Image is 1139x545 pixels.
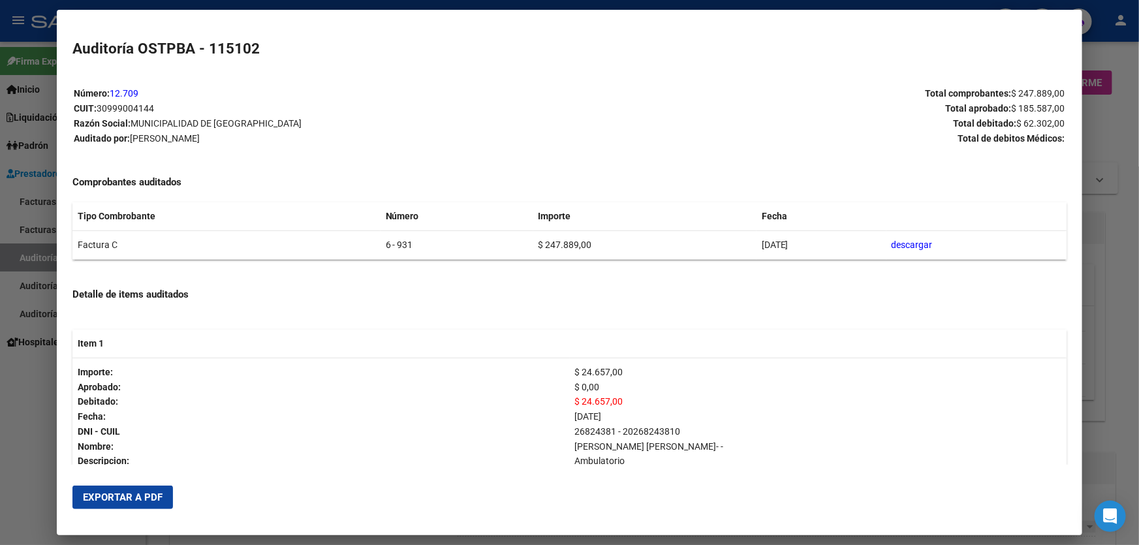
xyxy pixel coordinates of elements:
[533,202,757,230] th: Importe
[83,491,163,503] span: Exportar a PDF
[74,101,569,116] p: CUIT:
[110,88,138,99] a: 12.709
[1012,88,1065,99] span: $ 247.889,00
[570,101,1065,116] p: Total aprobado:
[757,231,886,260] td: [DATE]
[72,287,1067,302] h4: Detalle de items auditados
[130,133,200,144] span: [PERSON_NAME]
[97,103,154,114] span: 30999004144
[575,396,623,407] span: $ 24.657,00
[74,116,569,131] p: Razón Social:
[1017,118,1065,129] span: $ 62.302,00
[72,202,380,230] th: Tipo Combrobante
[78,394,564,409] p: Debitado:
[381,202,533,230] th: Número
[1012,103,1065,114] span: $ 185.587,00
[757,202,886,230] th: Fecha
[78,424,564,454] p: DNI - CUIL Nombre:
[575,409,1061,424] p: [DATE]
[575,380,1061,395] p: $ 0,00
[892,240,933,250] a: descargar
[78,338,104,349] strong: Item 1
[78,409,564,424] p: Fecha:
[575,454,1061,469] p: Ambulatorio
[72,231,380,260] td: Factura C
[78,454,564,469] p: Descripcion:
[1095,501,1126,532] div: Open Intercom Messenger
[533,231,757,260] td: $ 247.889,00
[78,365,564,380] p: Importe:
[381,231,533,260] td: 6 - 931
[72,38,1067,60] h2: Auditoría OSTPBA - 115102
[74,131,569,146] p: Auditado por:
[72,486,173,509] button: Exportar a PDF
[74,86,569,101] p: Número:
[575,365,1061,380] p: $ 24.657,00
[570,131,1065,146] p: Total de debitos Médicos:
[131,118,302,129] span: MUNICIPALIDAD DE [GEOGRAPHIC_DATA]
[575,424,1061,454] p: 26824381 - 20268243810 [PERSON_NAME] [PERSON_NAME]- -
[570,86,1065,101] p: Total comprobantes:
[570,116,1065,131] p: Total debitado:
[78,380,564,395] p: Aprobado:
[72,175,1067,190] h4: Comprobantes auditados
